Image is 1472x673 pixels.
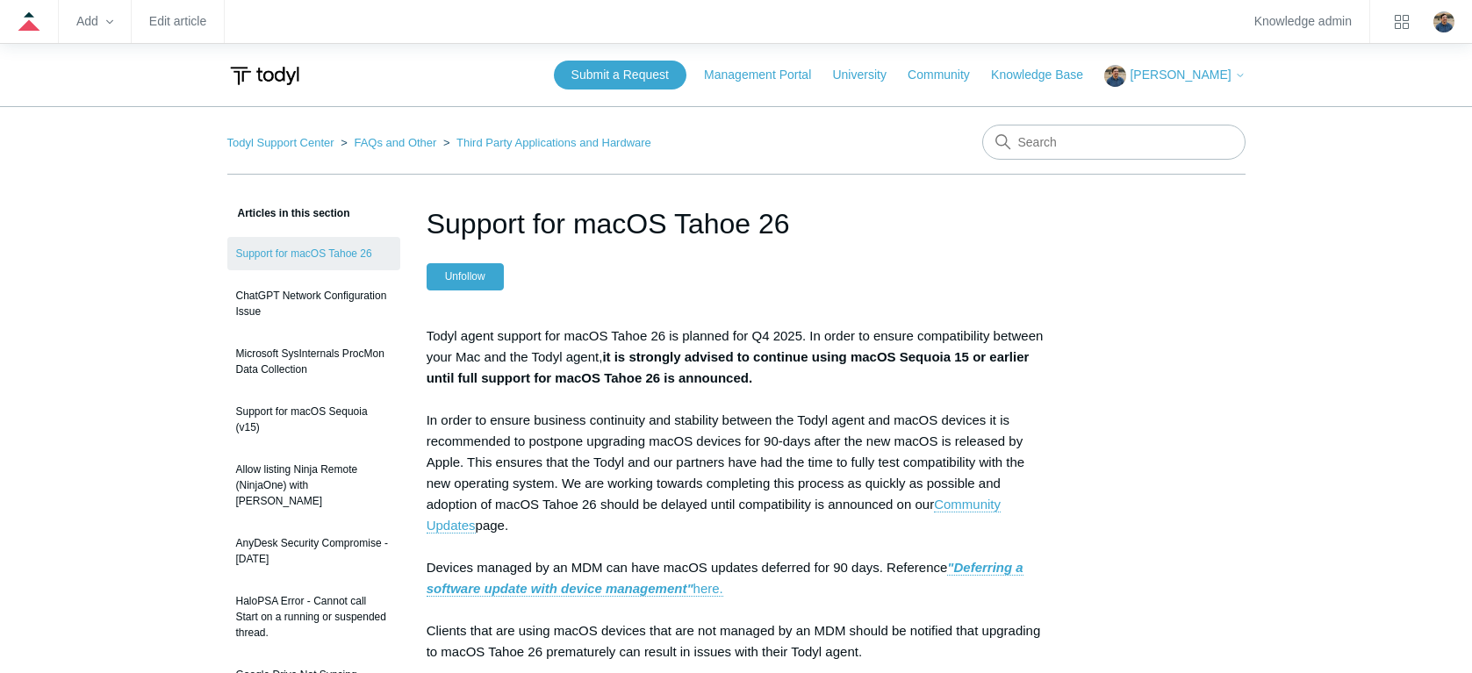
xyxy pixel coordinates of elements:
a: AnyDesk Security Compromise - [DATE] [227,526,400,576]
a: University [832,66,903,84]
li: Todyl Support Center [227,136,338,149]
input: Search [982,125,1246,160]
strong: it is strongly advised to continue using macOS Sequoia 15 or earlier until full support for macOS... [427,349,1030,385]
a: Support for macOS Sequoia (v15) [227,395,400,444]
a: Todyl Support Center [227,136,334,149]
a: ChatGPT Network Configuration Issue [227,279,400,328]
a: Submit a Request [554,61,686,89]
li: FAQs and Other [337,136,440,149]
a: Microsoft SysInternals ProcMon Data Collection [227,337,400,386]
a: "Deferring a software update with device management"here. [427,560,1023,597]
a: Knowledge admin [1254,17,1352,26]
strong: "Deferring a software update with device management" [427,560,1023,596]
img: Todyl Support Center Help Center home page [227,60,302,92]
img: user avatar [1433,11,1454,32]
zd-hc-trigger: Click your profile icon to open the profile menu [1433,11,1454,32]
a: Edit article [149,17,206,26]
button: [PERSON_NAME] [1104,65,1245,87]
h1: Support for macOS Tahoe 26 [427,203,1046,245]
a: Community [908,66,987,84]
a: Allow listing Ninja Remote (NinjaOne) with [PERSON_NAME] [227,453,400,518]
zd-hc-trigger: Add [76,17,113,26]
span: [PERSON_NAME] [1130,68,1231,82]
a: HaloPSA Error - Cannot call Start on a running or suspended thread. [227,584,400,649]
a: Knowledge Base [991,66,1101,84]
a: Third Party Applications and Hardware [456,136,651,149]
li: Third Party Applications and Hardware [440,136,651,149]
a: Support for macOS Tahoe 26 [227,237,400,270]
span: Articles in this section [227,207,350,219]
a: Community Updates [427,497,1001,533]
a: FAQs and Other [354,136,436,149]
button: Unfollow Article [427,263,504,290]
a: Management Portal [704,66,829,84]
